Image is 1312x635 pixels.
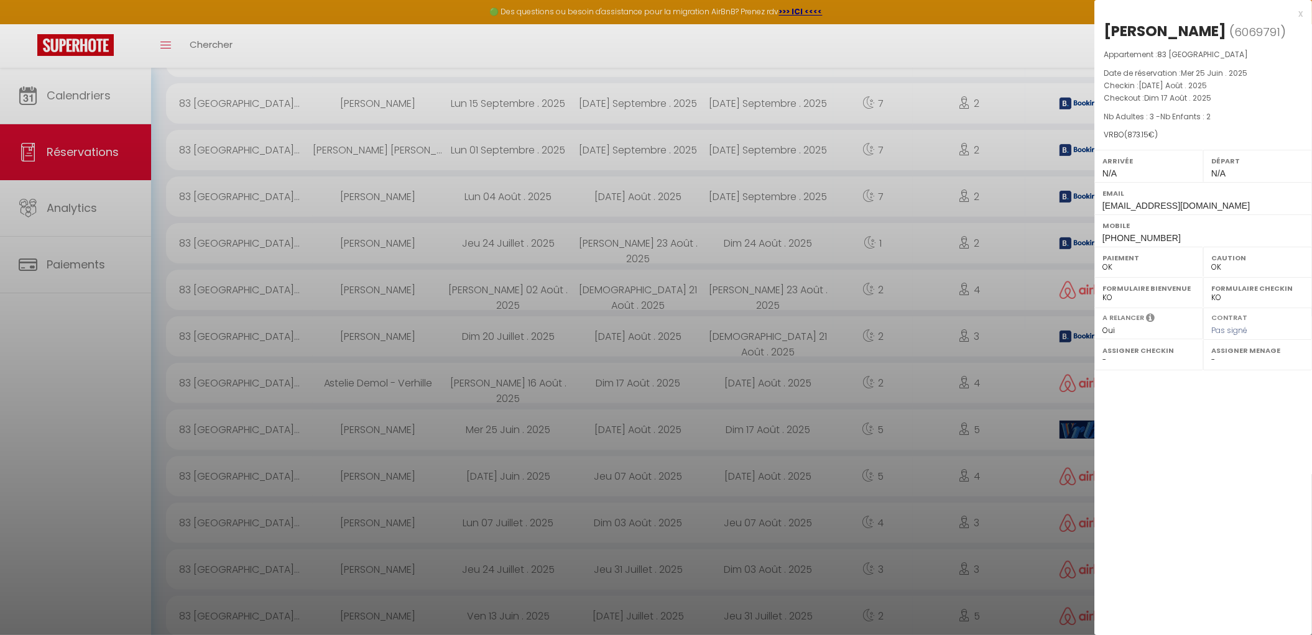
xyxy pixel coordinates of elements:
[1144,93,1211,103] span: Dim 17 Août . 2025
[1102,252,1195,264] label: Paiement
[1102,219,1304,232] label: Mobile
[1211,325,1247,336] span: Pas signé
[1104,48,1303,61] p: Appartement :
[1104,129,1303,141] div: VRBO
[1102,344,1195,357] label: Assigner Checkin
[1124,129,1158,140] span: ( €)
[1102,201,1250,211] span: [EMAIL_ADDRESS][DOMAIN_NAME]
[1211,252,1304,264] label: Caution
[1104,111,1211,122] span: Nb Adultes : 3 -
[1104,80,1303,92] p: Checkin :
[1229,23,1286,40] span: ( )
[1211,344,1304,357] label: Assigner Menage
[1104,21,1226,41] div: [PERSON_NAME]
[1102,187,1304,199] label: Email
[1127,129,1148,140] span: 873.15
[1211,313,1247,321] label: Contrat
[1146,313,1155,326] i: Sélectionner OUI si vous souhaiter envoyer les séquences de messages post-checkout
[1104,67,1303,80] p: Date de réservation :
[1139,80,1207,91] span: [DATE] Août . 2025
[1181,68,1247,78] span: Mer 25 Juin . 2025
[1094,6,1303,21] div: x
[1102,233,1181,243] span: [PHONE_NUMBER]
[1102,282,1195,295] label: Formulaire Bienvenue
[1102,313,1144,323] label: A relancer
[1211,168,1226,178] span: N/A
[1160,111,1211,122] span: Nb Enfants : 2
[1211,282,1304,295] label: Formulaire Checkin
[1102,168,1117,178] span: N/A
[1157,49,1248,60] span: 83 [GEOGRAPHIC_DATA]
[1104,92,1303,104] p: Checkout :
[1211,155,1304,167] label: Départ
[1102,155,1195,167] label: Arrivée
[1234,24,1280,40] span: 6069791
